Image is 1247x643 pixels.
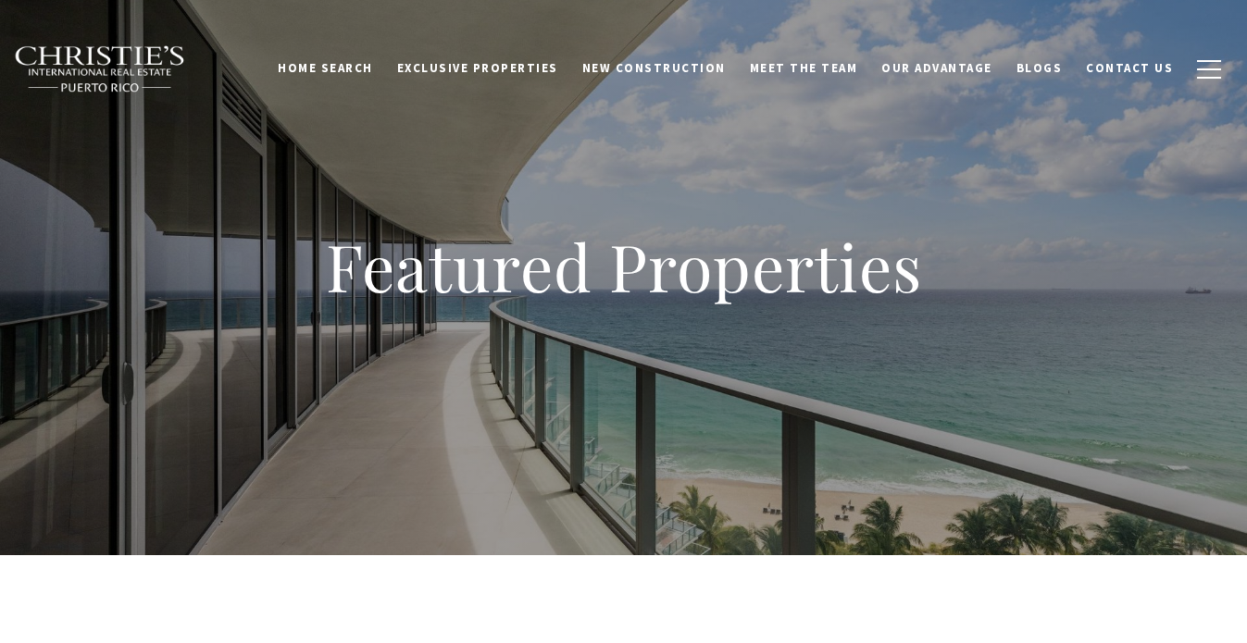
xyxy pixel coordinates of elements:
[1086,60,1173,76] span: Contact Us
[207,226,1041,307] h1: Featured Properties
[869,51,1004,86] a: Our Advantage
[385,51,570,86] a: Exclusive Properties
[582,60,726,76] span: New Construction
[266,51,385,86] a: Home Search
[1016,60,1063,76] span: Blogs
[1004,51,1075,86] a: Blogs
[14,45,186,93] img: Christie's International Real Estate black text logo
[738,51,870,86] a: Meet the Team
[397,60,558,76] span: Exclusive Properties
[881,60,992,76] span: Our Advantage
[570,51,738,86] a: New Construction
